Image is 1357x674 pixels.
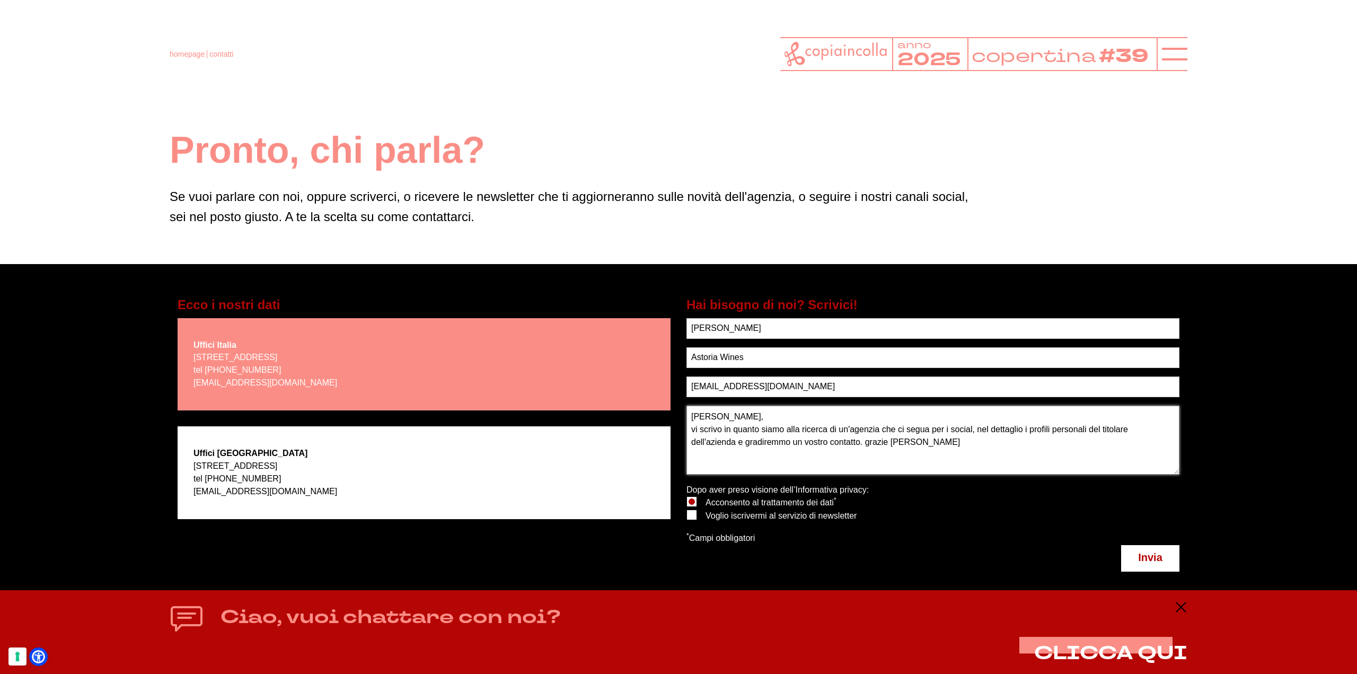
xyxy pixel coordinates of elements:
a: [EMAIL_ADDRESS][DOMAIN_NAME] [193,378,337,387]
input: Nome e Cognome* [686,318,1179,339]
span: Acconsento al trattamento dei dati [706,498,836,507]
h5: Hai bisogno di noi? Scrivici! [686,296,1179,314]
span: Invia [1138,552,1162,563]
strong: Uffici Italia [193,340,236,349]
p: [STREET_ADDRESS] tel [PHONE_NUMBER] [193,351,337,389]
input: Un tuo recapito (e-mail / telefono)* [686,377,1179,397]
tspan: #39 [1101,43,1151,70]
button: Invia [1121,545,1179,572]
button: Le tue preferenze relative al consenso per le tecnologie di tracciamento [8,647,27,666]
input: Azienda* [686,347,1179,368]
tspan: 2025 [897,47,962,72]
h4: Ciao, vuoi chattare con noi? [221,605,561,631]
h5: Ecco i nostri dati [178,296,671,314]
a: [EMAIL_ADDRESS][DOMAIN_NAME] [193,487,337,496]
a: homepage [170,50,205,58]
span: contatti [209,50,233,58]
h1: Pronto, chi parla? [170,127,1187,174]
strong: Uffici [GEOGRAPHIC_DATA] [193,449,307,458]
tspan: copertina [972,43,1098,68]
a: Open Accessibility Menu [32,650,45,663]
tspan: anno [897,38,931,51]
button: CLICCA QUI [1034,643,1187,664]
span: CLICCA QUI [1034,641,1187,666]
p: Campi obbligatori [686,531,869,545]
p: Dopo aver preso visione dell’ : [686,483,869,497]
p: Se vuoi parlare con noi, oppure scriverci, o ricevere le newsletter che ti aggiorneranno sulle no... [170,187,1187,227]
a: Informativa privacy [795,485,866,494]
p: [STREET_ADDRESS] tel [PHONE_NUMBER] [193,460,337,498]
span: Voglio iscrivermi al servizio di newsletter [706,511,857,520]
